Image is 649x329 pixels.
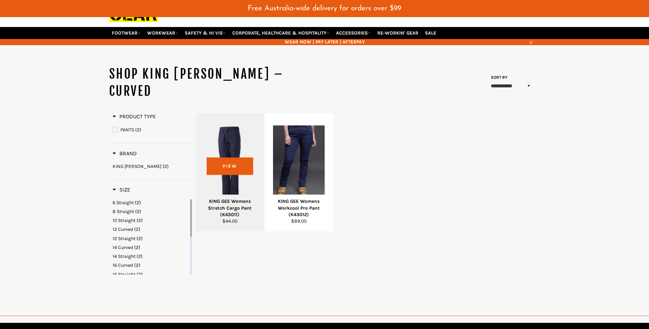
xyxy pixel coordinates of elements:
[113,271,189,278] a: 16 Straight
[113,253,135,259] span: 14 Straight
[137,236,143,241] span: (2)
[375,27,421,39] a: RE-WORKIN' GEAR
[144,27,181,39] a: WORKWEAR
[113,209,134,214] span: 8 Straight
[134,245,140,250] span: (2)
[113,236,135,241] span: 12 Straight
[422,27,439,39] a: SALE
[269,198,329,218] div: KING GEE Womens Workcool Pro Pant (K43012)
[120,127,134,133] span: PANTS
[113,262,189,268] a: 16 Curved
[113,218,135,223] span: 10 Straight
[230,27,332,39] a: CORPORATE, HEALTHCARE & HOSPITALITY
[200,198,260,218] div: KING GEE Womens Stretch Cargo Pant (K43011)
[113,186,130,193] h3: Size
[134,226,140,232] span: (2)
[113,244,189,251] a: 14 Curved
[134,262,140,268] span: (2)
[248,5,401,12] span: Free Australia-wide delivery for orders over $99
[113,235,189,242] a: 12 Straight
[113,245,133,250] span: 14 Curved
[135,200,141,206] span: (2)
[113,200,134,206] span: 6 Straight
[113,272,135,277] span: 16 Straight
[137,272,143,277] span: (2)
[113,253,189,260] a: 14 Straight
[489,75,508,80] label: Sort by
[113,163,192,170] a: KING GEE
[135,209,141,214] span: (2)
[113,217,189,224] a: 10 Straight
[109,66,325,100] h1: SHOP KING [PERSON_NAME] – curved
[113,226,189,233] a: 12 Curved
[113,126,192,134] a: PANTS
[163,163,169,169] span: (2)
[135,127,141,133] span: (2)
[137,253,143,259] span: (2)
[113,150,137,157] h3: Brand
[113,208,189,215] a: 8 Straight
[137,218,143,223] span: (2)
[109,39,540,45] span: WEAR NOW | PAY LATER | AFTERPAY
[333,27,374,39] a: ACCESSORIES
[113,163,161,169] span: KING [PERSON_NAME]
[182,27,229,39] a: SAFETY & HI VIS
[113,226,133,232] span: 12 Curved
[195,113,264,232] a: KING GEE Womens Stretch Cargo Pant (K43011)KING GEE Womens Stretch Cargo Pant (K43011)$44.00View
[264,113,333,232] a: KING GEE Womens Workcool Pro Pant (K43012)KING GEE Womens Workcool Pro Pant (K43012)$89.00
[109,27,143,39] a: FOOTWEAR
[113,262,133,268] span: 16 Curved
[113,199,189,206] a: 6 Straight
[113,113,156,120] h3: Product Type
